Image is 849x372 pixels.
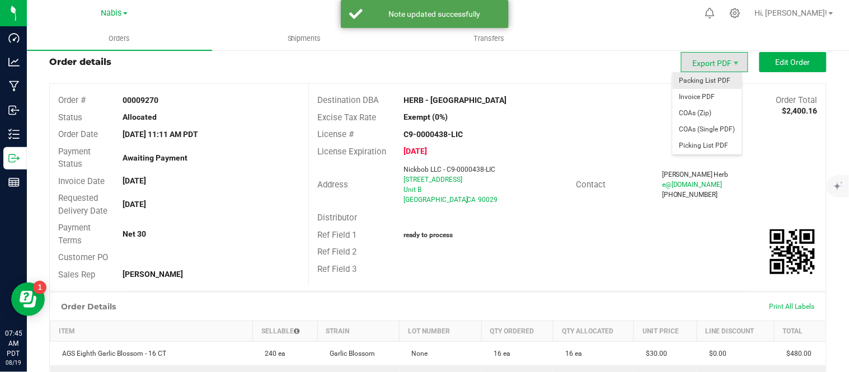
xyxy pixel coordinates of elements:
strong: Awaiting Payment [123,153,188,162]
strong: [DATE] [123,200,147,209]
th: Line Discount [697,321,774,342]
span: Print All Labels [770,303,815,310]
strong: 00009270 [123,96,159,105]
div: Note updated successfully [369,8,500,20]
span: Destination DBA [317,95,379,105]
span: [PHONE_NUMBER] [662,191,718,199]
span: Order Total [776,95,818,105]
span: 90029 [478,196,498,204]
button: Edit Order [759,52,827,72]
strong: C9-0000438-LIC [404,130,463,139]
inline-svg: Inventory [8,129,20,140]
strong: ready to process [404,231,453,239]
th: Lot Number [400,321,481,342]
strong: [PERSON_NAME] [123,270,184,279]
span: $480.00 [781,350,812,357]
span: Order # [58,95,86,105]
span: Edit Order [776,58,810,67]
span: 16 ea [488,350,510,357]
strong: Exempt (0%) [404,112,448,121]
li: Picking List PDF [673,138,742,154]
span: $30.00 [641,350,668,357]
strong: [DATE] 11:11 AM PDT [123,130,199,139]
li: COAs (Single PDF) [673,121,742,138]
p: 07:45 AM PDT [5,328,22,359]
span: Nickbob LLC - C9-0000438-LIC [404,166,495,173]
li: Packing List PDF [673,73,742,89]
th: Qty Allocated [554,321,634,342]
div: Manage settings [728,8,742,18]
span: 240 ea [259,350,285,357]
span: Ref Field 1 [317,230,357,240]
span: License Expiration [317,147,386,157]
inline-svg: Reports [8,177,20,188]
inline-svg: Outbound [8,153,20,164]
li: COAs (Zip) [673,105,742,121]
div: Order details [49,55,111,69]
th: Total [774,321,826,342]
span: CA [467,196,476,204]
inline-svg: Analytics [8,56,20,68]
img: Scan me! [770,229,815,274]
span: Payment Status [58,147,91,169]
a: Orders [27,27,212,50]
inline-svg: Dashboard [8,32,20,44]
th: Sellable [252,321,317,342]
strong: HERB - [GEOGRAPHIC_DATA] [404,96,506,105]
span: AGS Eighth Garlic Blossom - 16 CT [57,350,167,357]
span: Status [58,112,82,123]
span: [STREET_ADDRESS] [404,176,462,183]
span: Payment Terms [58,223,91,246]
span: e@[DOMAIN_NAME] [662,181,723,189]
th: Unit Price [634,321,697,342]
inline-svg: Manufacturing [8,81,20,92]
a: Transfers [397,27,582,50]
h1: Order Details [61,302,116,311]
li: Export PDF [681,52,748,72]
th: Strain [317,321,399,342]
span: Ref Field 3 [317,264,357,274]
span: Excise Tax Rate [317,112,376,123]
span: Ref Field 2 [317,247,357,257]
span: Customer PO [58,252,108,262]
strong: [DATE] [404,147,427,156]
p: 08/19 [5,359,22,367]
span: Address [317,180,348,190]
th: Qty Ordered [481,321,554,342]
strong: Net 30 [123,229,147,238]
span: Contact [576,180,606,190]
iframe: Resource center [11,282,45,316]
span: Order Date [58,129,98,139]
span: Transfers [459,34,520,44]
span: Unit B [404,186,421,194]
iframe: Resource center unread badge [33,281,46,294]
span: Nabis [101,8,122,18]
span: [PERSON_NAME] [662,171,713,178]
qrcode: 00009270 [770,229,815,274]
span: License # [317,129,354,139]
span: Requested Delivery Date [58,193,107,216]
span: Hi, [PERSON_NAME]! [755,8,828,17]
span: Garlic Blossom [324,350,375,357]
span: Orders [93,34,145,44]
span: Shipments [273,34,336,44]
span: , [466,196,467,204]
span: Invoice Date [58,176,105,186]
span: None [406,350,428,357]
span: Distributor [317,213,357,223]
span: $0.00 [703,350,726,357]
inline-svg: Inbound [8,105,20,116]
span: Sales Rep [58,270,95,280]
a: Shipments [212,27,397,50]
span: 16 ea [560,350,583,357]
strong: [DATE] [123,176,147,185]
li: Invoice PDF [673,89,742,105]
th: Item [50,321,253,342]
strong: $2,400.16 [782,106,818,115]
